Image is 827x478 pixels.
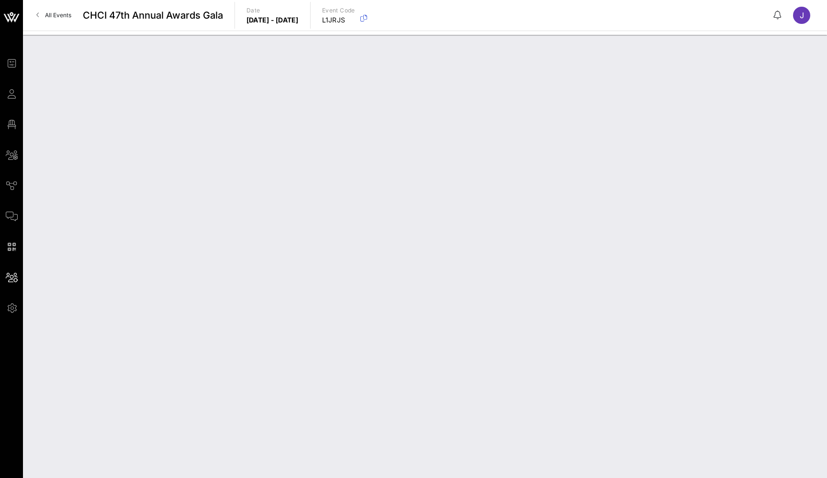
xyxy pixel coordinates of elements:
[45,11,71,19] span: All Events
[83,8,223,22] span: CHCI 47th Annual Awards Gala
[800,11,804,20] span: J
[322,6,355,15] p: Event Code
[31,8,77,23] a: All Events
[246,6,299,15] p: Date
[246,15,299,25] p: [DATE] - [DATE]
[793,7,810,24] div: J
[322,15,355,25] p: L1JRJS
